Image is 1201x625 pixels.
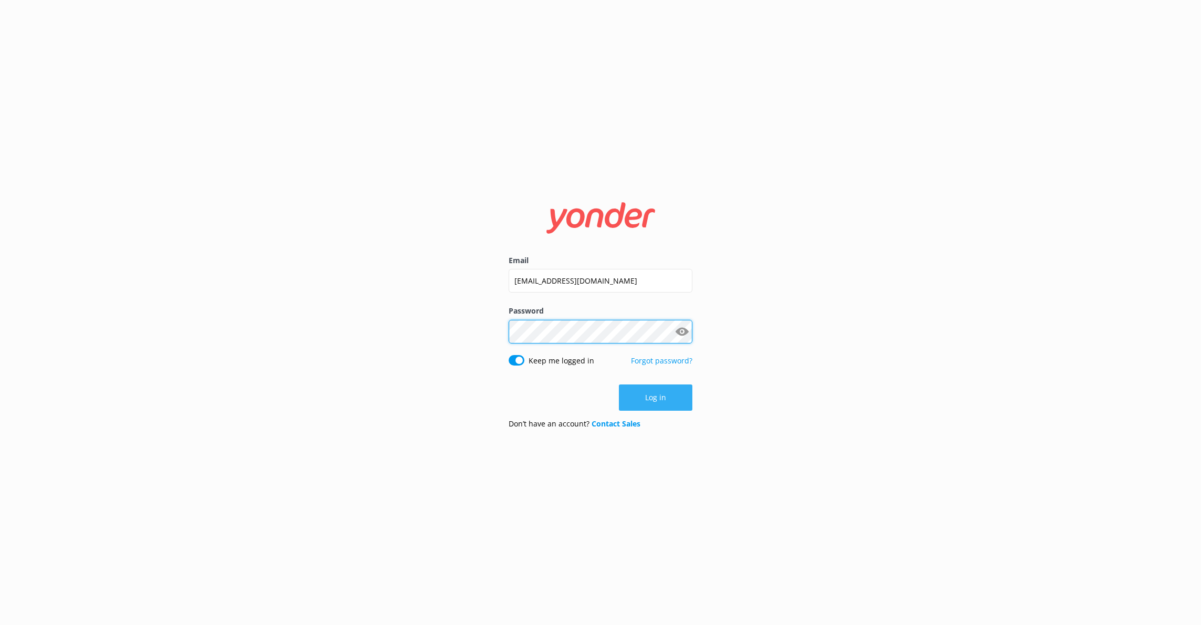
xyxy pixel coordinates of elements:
[509,305,692,317] label: Password
[671,321,692,342] button: Show password
[509,255,692,266] label: Email
[509,269,692,293] input: user@emailaddress.com
[631,356,692,366] a: Forgot password?
[509,418,640,430] p: Don’t have an account?
[529,355,594,367] label: Keep me logged in
[592,419,640,429] a: Contact Sales
[619,384,692,411] button: Log in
